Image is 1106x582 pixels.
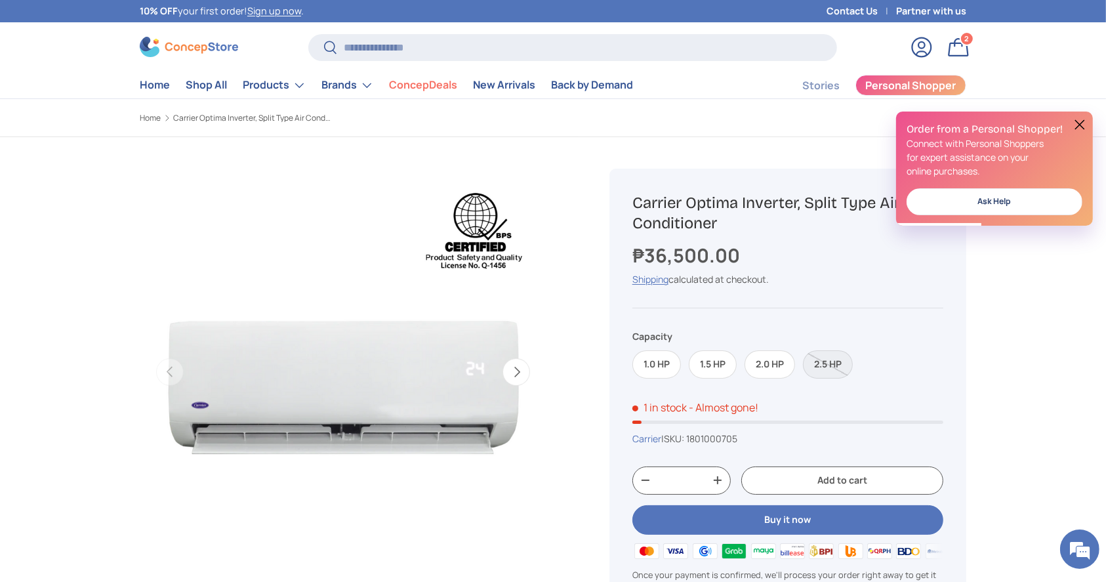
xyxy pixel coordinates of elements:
span: We're online! [76,165,181,298]
div: Minimize live chat window [215,7,247,38]
a: ConcepDeals [389,72,457,98]
div: Chat with us now [68,73,220,91]
img: qrph [865,541,894,561]
button: Add to cart [741,467,943,495]
img: metrobank [924,541,952,561]
legend: Capacity [632,329,672,343]
h2: Order from a Personal Shopper! [907,122,1082,136]
a: Stories [802,73,840,98]
a: Ask Help [907,188,1082,215]
span: 1801000705 [686,432,737,445]
a: Home [140,72,170,98]
strong: 10% OFF [140,5,178,17]
div: calculated at checkout. [632,272,943,286]
a: Back by Demand [551,72,633,98]
nav: Secondary [771,72,966,98]
img: ConcepStore [140,37,238,57]
img: maya [748,541,777,561]
summary: Brands [314,72,381,98]
h1: Carrier Optima Inverter, Split Type Air Conditioner [632,193,943,234]
span: SKU: [664,432,684,445]
a: Shipping [632,273,668,285]
span: 2 [965,33,970,43]
a: New Arrivals [473,72,535,98]
img: grabpay [720,541,748,561]
img: bpi [807,541,836,561]
span: | [661,432,737,445]
p: your first order! . [140,4,304,18]
a: Contact Us [827,4,896,18]
label: Sold out [803,350,853,379]
a: Carrier Optima Inverter, Split Type Air Conditioner [173,114,331,122]
a: Home [140,114,161,122]
img: master [632,541,661,561]
p: Connect with Personal Shoppers for expert assistance on your online purchases. [907,136,1082,178]
textarea: Type your message and hit 'Enter' [7,358,250,404]
button: Buy it now [632,505,943,535]
img: visa [661,541,690,561]
img: ubp [836,541,865,561]
a: Personal Shopper [855,75,966,96]
a: Shop All [186,72,227,98]
span: Personal Shopper [866,80,956,91]
summary: Products [235,72,314,98]
span: 1 in stock [632,400,687,415]
img: gcash [691,541,720,561]
a: Carrier [632,432,661,445]
nav: Breadcrumbs [140,112,578,124]
strong: ₱36,500.00 [632,242,743,268]
a: Partner with us [896,4,966,18]
img: bdo [894,541,923,561]
a: Sign up now [247,5,301,17]
p: - Almost gone! [689,400,758,415]
nav: Primary [140,72,633,98]
img: billease [778,541,807,561]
